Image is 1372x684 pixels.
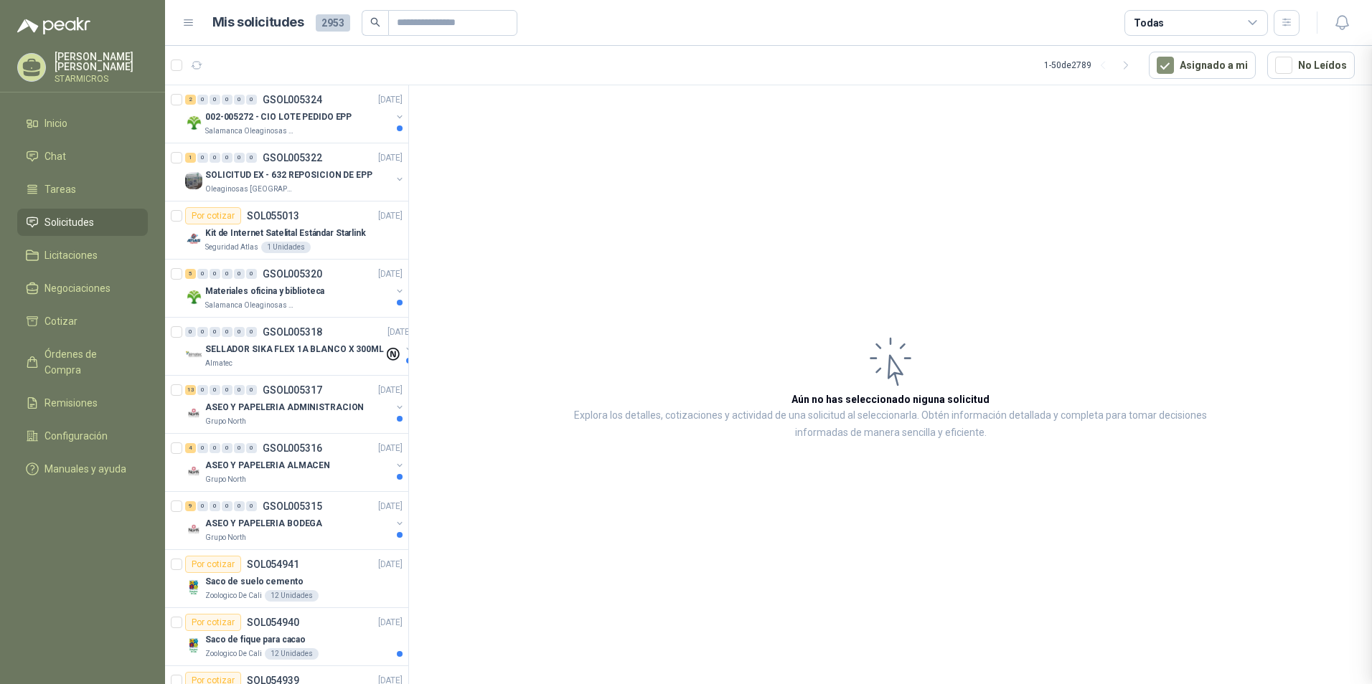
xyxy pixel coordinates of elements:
span: Licitaciones [44,247,98,263]
a: Cotizar [17,308,148,335]
div: Todas [1134,15,1164,31]
a: Órdenes de Compra [17,341,148,384]
a: Inicio [17,110,148,137]
span: 2953 [316,14,350,32]
img: Logo peakr [17,17,90,34]
span: Configuración [44,428,108,444]
span: Negociaciones [44,280,111,296]
span: Solicitudes [44,214,94,230]
span: Remisiones [44,395,98,411]
a: Configuración [17,422,148,450]
h1: Mis solicitudes [212,12,304,33]
p: [PERSON_NAME] [PERSON_NAME] [55,52,148,72]
span: Órdenes de Compra [44,346,134,378]
span: Cotizar [44,313,77,329]
a: Solicitudes [17,209,148,236]
a: Manuales y ayuda [17,455,148,483]
a: Licitaciones [17,242,148,269]
a: Negociaciones [17,275,148,302]
span: Manuales y ayuda [44,461,126,477]
a: Remisiones [17,389,148,417]
span: Tareas [44,181,76,197]
p: STARMICROS [55,75,148,83]
span: Chat [44,148,66,164]
span: search [370,17,380,27]
a: Tareas [17,176,148,203]
a: Chat [17,143,148,170]
span: Inicio [44,115,67,131]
